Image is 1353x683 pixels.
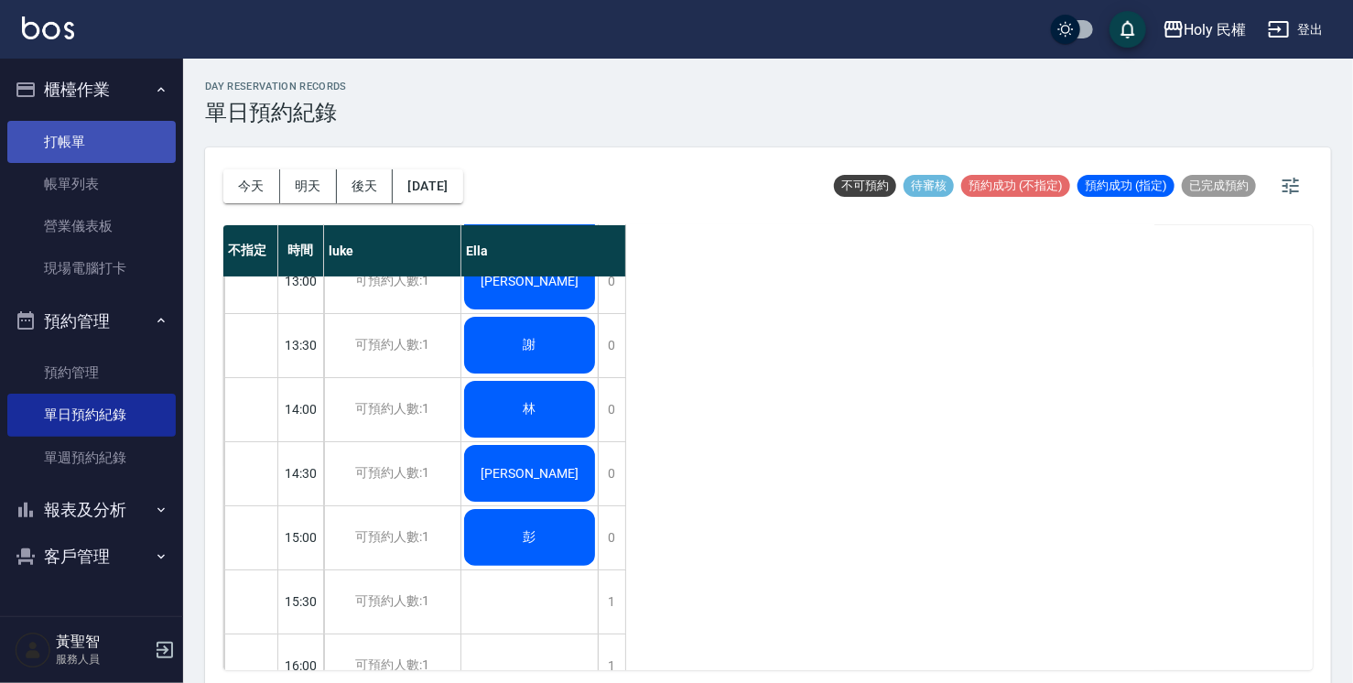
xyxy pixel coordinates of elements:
[1109,11,1146,48] button: save
[7,163,176,205] a: 帳單列表
[22,16,74,39] img: Logo
[7,298,176,345] button: 預約管理
[904,178,954,194] span: 待審核
[477,466,582,481] span: [PERSON_NAME]
[598,250,625,313] div: 0
[961,178,1070,194] span: 預約成功 (不指定)
[598,314,625,377] div: 0
[324,225,461,276] div: luke
[598,570,625,634] div: 1
[278,505,324,569] div: 15:00
[280,169,337,203] button: 明天
[834,178,896,194] span: 不可預約
[324,378,460,441] div: 可預約人數:1
[337,169,394,203] button: 後天
[1261,13,1331,47] button: 登出
[278,225,324,276] div: 時間
[7,121,176,163] a: 打帳單
[1185,18,1247,41] div: Holy 民權
[7,486,176,534] button: 報表及分析
[7,437,176,479] a: 單週預約紀錄
[1182,178,1256,194] span: 已完成預約
[278,377,324,441] div: 14:00
[1077,178,1174,194] span: 預約成功 (指定)
[324,314,460,377] div: 可預約人數:1
[1155,11,1254,49] button: Holy 民權
[598,442,625,505] div: 0
[393,169,462,203] button: [DATE]
[7,533,176,580] button: 客戶管理
[477,274,582,288] span: [PERSON_NAME]
[205,81,347,92] h2: day Reservation records
[205,100,347,125] h3: 單日預約紀錄
[223,169,280,203] button: 今天
[56,651,149,667] p: 服務人員
[324,506,460,569] div: 可預約人數:1
[520,529,540,546] span: 彭
[598,378,625,441] div: 0
[7,352,176,394] a: 預約管理
[598,506,625,569] div: 0
[278,313,324,377] div: 13:30
[278,249,324,313] div: 13:00
[7,247,176,289] a: 現場電腦打卡
[56,633,149,651] h5: 黃聖智
[520,401,540,417] span: 林
[278,569,324,634] div: 15:30
[278,441,324,505] div: 14:30
[324,570,460,634] div: 可預約人數:1
[15,632,51,668] img: Person
[324,442,460,505] div: 可預約人數:1
[461,225,626,276] div: Ella
[520,337,540,353] span: 謝
[7,394,176,436] a: 單日預約紀錄
[324,250,460,313] div: 可預約人數:1
[7,205,176,247] a: 營業儀表板
[7,66,176,114] button: 櫃檯作業
[223,225,278,276] div: 不指定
